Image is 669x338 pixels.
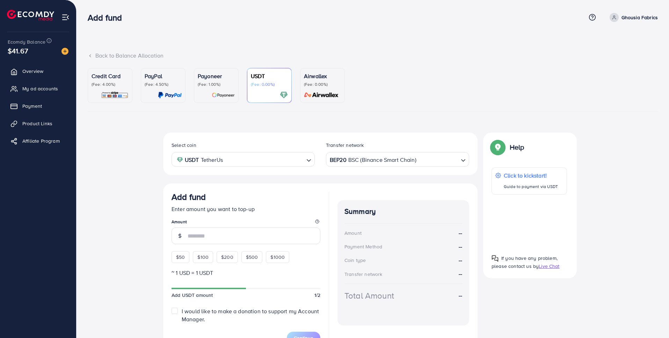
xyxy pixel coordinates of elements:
span: Ecomdy Balance [8,38,45,45]
span: If you have any problem, please contact us by [492,255,558,270]
div: Payment Method [344,243,382,250]
img: Popup guide [492,255,499,262]
p: (Fee: 4.00%) [92,82,129,87]
img: card [158,91,182,99]
p: (Fee: 1.00%) [198,82,235,87]
p: Guide to payment via USDT [504,182,558,191]
input: Search for option [417,154,458,165]
span: $500 [246,254,258,261]
legend: Amount [172,219,320,227]
span: Payment [22,103,42,110]
label: Select coin [172,142,196,149]
span: $41.67 [8,46,28,56]
span: 1/2 [314,292,320,299]
div: Search for option [326,152,469,166]
span: $1000 [270,254,285,261]
a: Payment [5,99,71,113]
span: My ad accounts [22,85,58,92]
div: Total Amount [344,290,394,302]
img: coin [177,157,183,163]
a: Affiliate Program [5,134,71,148]
a: Product Links [5,117,71,130]
a: Ghousia Fabrics [607,13,658,22]
img: card [101,91,129,99]
div: Coin type [344,257,366,264]
p: Payoneer [198,72,235,80]
p: Ghousia Fabrics [621,13,658,22]
p: Airwallex [304,72,341,80]
label: Transfer network [326,142,364,149]
h3: Add fund [172,192,206,202]
p: Enter amount you want to top-up [172,205,320,213]
div: Search for option [172,152,315,166]
span: $200 [221,254,233,261]
strong: -- [459,256,462,264]
span: I would like to make a donation to support my Account Manager. [182,307,319,323]
span: TetherUs [201,155,223,165]
img: card [302,91,341,99]
p: (Fee: 0.00%) [304,82,341,87]
strong: -- [459,292,462,300]
p: (Fee: 0.00%) [251,82,288,87]
span: Product Links [22,120,52,127]
img: card [212,91,235,99]
p: (Fee: 4.50%) [145,82,182,87]
p: Help [510,143,524,151]
p: Click to kickstart! [504,171,558,180]
span: $50 [176,254,185,261]
a: My ad accounts [5,82,71,96]
a: Overview [5,64,71,78]
h3: Add fund [88,13,128,23]
img: Popup guide [492,141,504,153]
img: menu [61,13,70,21]
strong: -- [459,229,462,237]
strong: BEP20 [330,155,347,165]
img: logo [7,10,54,21]
strong: -- [459,270,462,278]
strong: -- [459,243,462,251]
p: PayPal [145,72,182,80]
h4: Summary [344,207,462,216]
span: Live Chat [539,263,559,270]
p: Credit Card [92,72,129,80]
div: Back to Balance Allocation [88,52,658,60]
span: Affiliate Program [22,137,60,144]
span: $100 [197,254,209,261]
span: Add USDT amount [172,292,213,299]
p: ~ 1 USD = 1 USDT [172,269,320,277]
input: Search for option [225,154,304,165]
p: USDT [251,72,288,80]
strong: USDT [185,155,199,165]
span: BSC (Binance Smart Chain) [348,155,416,165]
div: Transfer network [344,271,383,278]
div: Amount [344,230,362,236]
span: Overview [22,68,43,75]
img: image [61,48,68,55]
img: card [280,91,288,99]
